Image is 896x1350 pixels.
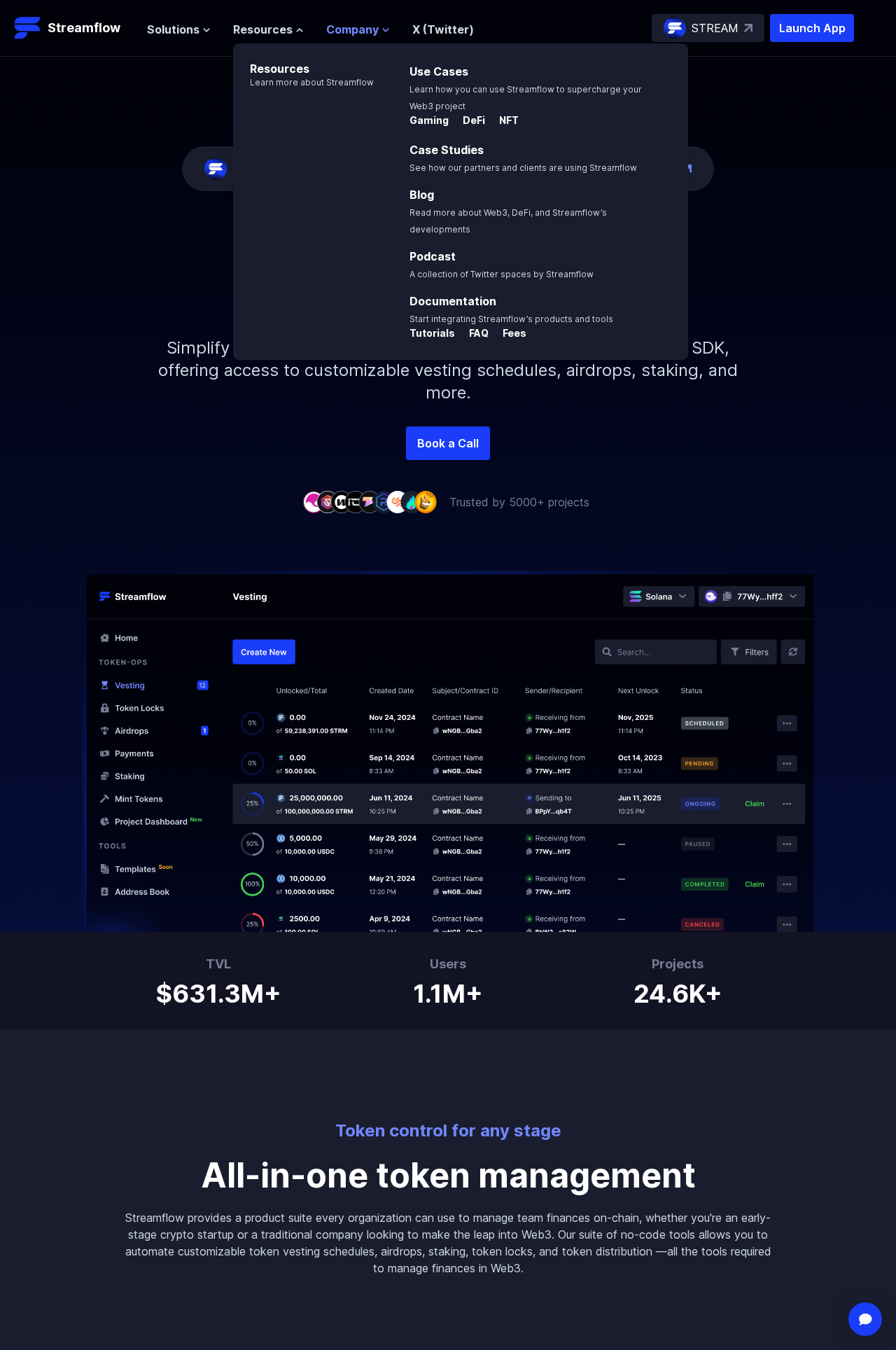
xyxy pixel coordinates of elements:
[848,1302,882,1336] div: Open Intercom Messenger
[409,314,613,324] span: Start integrating Streamflow’s products and tools
[491,326,526,340] p: Fees
[633,974,722,1008] h1: 24.6K+
[412,22,474,36] a: X (Twitter)
[316,491,339,513] img: company-2
[123,1209,773,1276] p: Streamflow provides a product suite every organization can use to manage team finances on-chain, ...
[770,14,854,42] button: Launch App
[409,115,451,129] a: Gaming
[344,491,367,513] img: company-4
[409,294,496,308] a: Documentation
[409,84,642,111] span: Learn how you can use Streamflow to supercharge your Web3 project
[302,491,325,513] img: company-1
[233,21,304,38] button: Resources
[744,24,752,32] img: top-right-arrow.svg
[409,326,455,340] p: Tutorials
[451,115,488,129] a: DeFi
[449,494,589,510] p: Trusted by 5000+ projects
[414,491,437,513] img: company-9
[409,207,607,235] span: Read more about Web3, DeFi, and Streamflow’s developments
[409,143,484,157] a: Case Studies
[326,21,379,38] span: Company
[233,21,293,38] span: Resources
[409,64,468,78] a: Use Cases
[409,249,456,263] a: Podcast
[491,328,526,342] a: Fees
[147,21,199,38] span: Solutions
[358,491,381,513] img: company-5
[123,1159,773,1192] p: All-in-one token management
[48,18,120,38] p: Streamflow
[633,954,722,974] h3: Projects
[330,491,353,513] img: company-3
[233,43,374,77] p: Resources
[409,328,458,342] a: Tutorials
[409,113,449,127] p: Gaming
[14,14,42,42] img: Streamflow Logo
[326,21,390,38] button: Company
[386,491,409,513] img: company-7
[413,974,483,1008] h1: 1.1M+
[409,269,594,279] span: A collection of Twitter spaces by Streamflow
[123,1120,773,1142] p: Token control for any stage
[451,113,485,127] p: DeFi
[372,491,395,513] img: company-6
[133,225,763,314] h1: Token management infrastructure
[664,17,686,39] img: streamflow-logo-circle.png
[14,14,133,42] a: Streamflow
[409,162,637,173] span: See how our partners and clients are using Streamflow
[233,77,374,88] p: Learn more about Streamflow
[413,954,483,974] h3: Users
[406,426,490,460] a: Book a Call
[409,188,434,202] a: Blog
[156,974,281,1008] h1: $631.3M+
[147,314,749,426] p: Simplify your token distribution with Streamflow's Application and SDK, offering access to custom...
[488,113,519,127] p: NFT
[204,158,227,180] img: streamflow-logo-circle.png
[692,20,738,36] p: STREAM
[458,326,489,340] p: FAQ
[147,21,211,38] button: Solutions
[156,954,281,974] h3: TVL
[652,14,764,42] a: STREAM
[458,328,491,342] a: FAQ
[488,115,519,129] a: NFT
[400,491,423,513] img: company-8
